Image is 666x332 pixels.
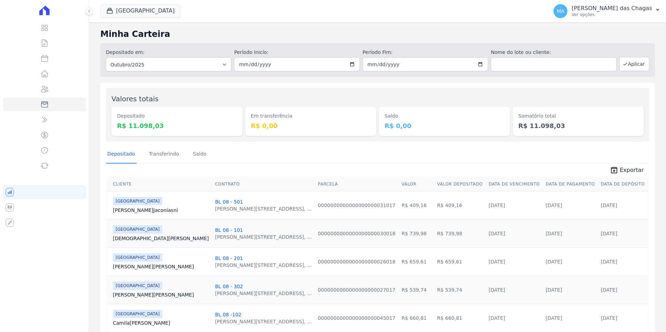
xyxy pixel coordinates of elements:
[434,191,486,219] td: R$ 409,16
[117,121,237,131] dd: R$ 11.098,03
[318,259,396,264] a: 0000000000000000000026018
[434,219,486,247] td: R$ 739,98
[543,177,598,191] th: Data de Pagamento
[251,112,371,120] dt: Em transferência
[489,259,505,264] a: [DATE]
[107,177,212,191] th: Cliente
[215,205,311,212] div: [PERSON_NAME][STREET_ADDRESS], ...
[251,121,371,131] dd: R$ 0,00
[318,315,396,321] a: 0000000000000000000045017
[215,234,311,240] div: [PERSON_NAME][STREET_ADDRESS], ...
[545,287,562,293] a: [DATE]
[610,166,618,174] i: unarchive
[113,291,209,298] a: [PERSON_NAME][PERSON_NAME]
[601,203,617,208] a: [DATE]
[215,262,311,269] div: [PERSON_NAME][STREET_ADDRESS], ...
[489,203,505,208] a: [DATE]
[399,247,434,276] td: R$ 659,61
[385,112,504,120] dt: Saldo
[434,276,486,304] td: R$ 539,74
[113,263,209,270] a: [PERSON_NAME][PERSON_NAME]
[434,304,486,332] td: R$ 660,81
[113,235,209,242] a: [DEMOGRAPHIC_DATA][PERSON_NAME]
[117,112,237,120] dt: Depositado
[215,199,243,205] a: BL 08 - 501
[557,9,564,14] span: MA
[518,121,638,131] dd: R$ 11.098,03
[491,49,616,56] label: Nome do lote ou cliente:
[489,287,505,293] a: [DATE]
[399,276,434,304] td: R$ 539,74
[100,28,655,40] h2: Minha Carteira
[215,318,311,325] div: [PERSON_NAME][STREET_ADDRESS], ...
[113,310,162,318] span: [GEOGRAPHIC_DATA]
[518,112,638,120] dt: Somatório total
[113,253,162,262] span: [GEOGRAPHIC_DATA]
[434,247,486,276] td: R$ 659,61
[100,4,180,17] button: [GEOGRAPHIC_DATA]
[620,166,644,174] span: Exportar
[148,145,181,164] a: Transferindo
[545,203,562,208] a: [DATE]
[598,177,648,191] th: Data de Depósito
[106,49,145,55] label: Depositado em:
[363,49,488,56] label: Período Fim:
[604,166,649,176] a: unarchive Exportar
[318,287,396,293] a: 0000000000000000000027017
[619,57,649,71] button: Aplicar
[215,227,243,233] a: BL 08 - 101
[601,287,617,293] a: [DATE]
[113,282,162,290] span: [GEOGRAPHIC_DATA]
[489,315,505,321] a: [DATE]
[385,121,504,131] dd: R$ 0,00
[234,49,359,56] label: Período Inicío:
[572,12,652,17] p: Ver opções
[111,95,158,103] label: Valores totais
[215,284,243,289] a: BL 08 - 302
[215,312,241,317] a: BL 08 -102
[489,231,505,236] a: [DATE]
[318,231,396,236] a: 0000000000000000000030018
[106,145,137,164] a: Depositado
[212,177,315,191] th: Contrato
[601,315,617,321] a: [DATE]
[192,145,208,164] a: Saldo
[601,259,617,264] a: [DATE]
[399,177,434,191] th: Valor
[113,225,162,234] span: [GEOGRAPHIC_DATA]
[545,315,562,321] a: [DATE]
[545,259,562,264] a: [DATE]
[315,177,399,191] th: Parcela
[215,290,311,297] div: [PERSON_NAME][STREET_ADDRESS], ...
[572,5,652,12] p: [PERSON_NAME] das Chagas
[601,231,617,236] a: [DATE]
[318,203,396,208] a: 0000000000000000000031017
[545,231,562,236] a: [DATE]
[548,1,666,21] button: MA [PERSON_NAME] das Chagas Ver opções
[434,177,486,191] th: Valor Depositado
[113,197,162,205] span: [GEOGRAPHIC_DATA]
[399,219,434,247] td: R$ 739,98
[113,207,209,214] a: [PERSON_NAME]Jaconiasni
[399,304,434,332] td: R$ 660,81
[215,255,243,261] a: BL 08 - 201
[399,191,434,219] td: R$ 409,16
[113,319,209,326] a: Camila[PERSON_NAME]
[486,177,543,191] th: Data de Vencimento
